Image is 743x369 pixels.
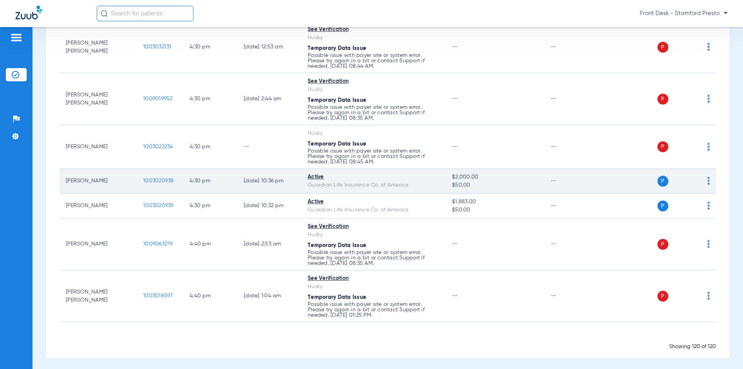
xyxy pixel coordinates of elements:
[657,94,668,105] span: P
[657,291,668,302] span: P
[308,223,440,231] div: See Verification
[308,250,440,266] p: Possible issue with payer site or system error. Please try again in a bit or contact Support if n...
[452,181,538,189] span: $50.00
[60,218,137,270] td: [PERSON_NAME]
[544,169,597,194] td: --
[308,26,440,34] div: See Verification
[452,206,538,214] span: $50.00
[60,169,137,194] td: [PERSON_NAME]
[143,203,174,208] span: 1003020939
[704,332,743,369] iframe: Chat Widget
[308,53,440,69] p: Possible issue with payer site or system error. Please try again in a bit or contact Support if n...
[308,181,440,189] div: Guardian Life Insurance Co. of America
[308,295,366,300] span: Temporary Data Issue
[308,46,366,51] span: Temporary Data Issue
[544,218,597,270] td: --
[143,293,173,299] span: 1003018597
[544,21,597,73] td: --
[452,198,538,206] span: $1,883.00
[238,125,301,169] td: --
[183,125,238,169] td: 4:30 PM
[60,270,137,322] td: [PERSON_NAME] [PERSON_NAME]
[308,206,440,214] div: Guardian Life Insurance Co. of America
[97,6,193,21] input: Search for patients
[308,129,440,137] div: Husky
[544,73,597,125] td: --
[308,173,440,181] div: Active
[183,21,238,73] td: 4:30 PM
[657,239,668,250] span: P
[183,194,238,218] td: 4:30 PM
[183,270,238,322] td: 4:40 PM
[544,194,597,218] td: --
[308,231,440,239] div: Husky
[143,96,173,101] span: 1009019952
[308,77,440,86] div: See Verification
[238,21,301,73] td: [DATE] 12:53 AM
[238,169,301,194] td: [DATE] 10:36 PM
[143,178,174,184] span: 1003020938
[640,10,728,17] span: Front Desk - Stamford Presto
[143,241,173,247] span: 1009063279
[452,173,538,181] span: $2,000.00
[657,141,668,152] span: P
[707,177,710,185] img: group-dot-blue.svg
[657,42,668,53] span: P
[308,34,440,42] div: Husky
[308,105,440,121] p: Possible issue with payer site or system error. Please try again in a bit or contact Support if n...
[452,44,458,50] span: --
[657,201,668,211] span: P
[238,194,301,218] td: [DATE] 10:32 PM
[308,86,440,94] div: Husky
[308,275,440,283] div: See Verification
[15,6,42,19] img: Zuub Logo
[308,243,366,248] span: Temporary Data Issue
[238,218,301,270] td: [DATE] 2:53 AM
[143,144,173,149] span: 1003022234
[238,73,301,125] td: [DATE] 2:44 AM
[707,143,710,151] img: group-dot-blue.svg
[452,96,458,101] span: --
[183,169,238,194] td: 4:30 PM
[452,144,458,149] span: --
[308,302,440,318] p: Possible issue with payer site or system error. Please try again in a bit or contact Support if n...
[544,270,597,322] td: --
[707,202,710,209] img: group-dot-blue.svg
[452,241,458,247] span: --
[60,21,137,73] td: [PERSON_NAME] [PERSON_NAME]
[707,240,710,248] img: group-dot-blue.svg
[308,283,440,291] div: Husky
[544,125,597,169] td: --
[183,73,238,125] td: 4:30 PM
[60,125,137,169] td: [PERSON_NAME]
[308,98,366,103] span: Temporary Data Issue
[60,73,137,125] td: [PERSON_NAME] [PERSON_NAME]
[308,148,440,165] p: Possible issue with payer site or system error. Please try again in a bit or contact Support if n...
[657,176,668,187] span: P
[183,218,238,270] td: 4:40 PM
[707,95,710,103] img: group-dot-blue.svg
[238,270,301,322] td: [DATE] 1:04 AM
[143,44,171,50] span: 1003032131
[10,33,22,42] img: hamburger-icon
[101,10,108,17] img: Search Icon
[452,293,458,299] span: --
[60,194,137,218] td: [PERSON_NAME]
[669,344,716,349] span: Showing 120 of 120
[707,43,710,51] img: group-dot-blue.svg
[308,198,440,206] div: Active
[707,292,710,300] img: group-dot-blue.svg
[308,141,366,147] span: Temporary Data Issue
